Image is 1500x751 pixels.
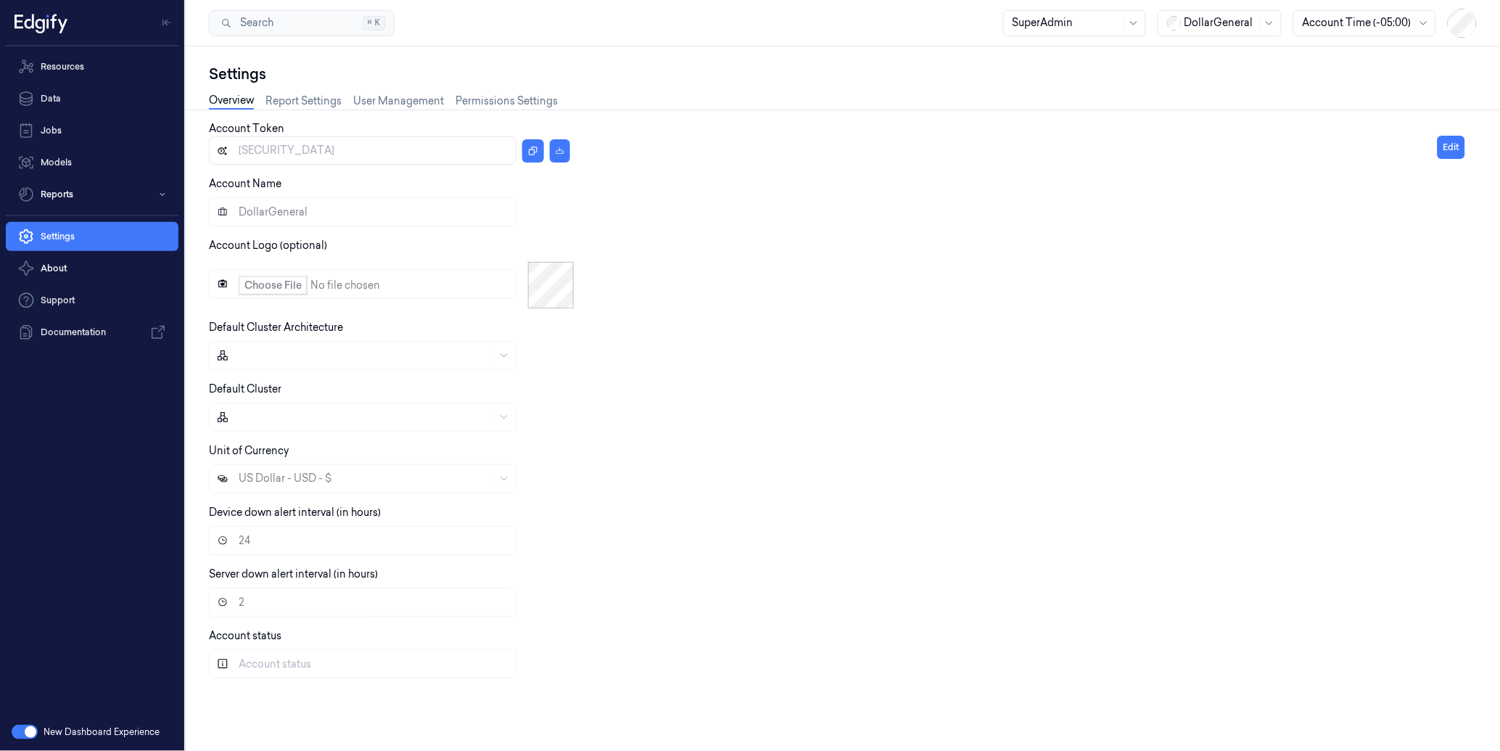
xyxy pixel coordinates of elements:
button: Edit [1438,136,1465,159]
a: Resources [6,52,178,81]
button: Toggle Navigation [155,11,178,34]
span: Search [234,15,273,30]
button: Reports [6,180,178,209]
input: Account Name [209,197,516,226]
label: Account Token [209,122,284,135]
input: Device down alert interval (in hours) [209,526,516,555]
a: Permissions Settings [456,94,558,109]
label: Device down alert interval (in hours) [209,506,381,519]
label: Unit of Currency [209,444,289,457]
a: Report Settings [265,94,342,109]
input: Server down alert interval (in hours) [209,588,516,617]
button: Search⌘K [209,10,395,36]
label: Default Cluster Architecture [209,321,343,334]
label: Server down alert interval (in hours) [209,567,378,580]
div: Settings [209,64,1477,84]
label: Account Name [209,177,281,190]
a: Models [6,148,178,177]
label: Account Logo (optional) [209,239,327,252]
input: Account status [209,649,516,678]
label: Account status [209,629,281,642]
a: Settings [6,222,178,251]
a: User Management [353,94,444,109]
a: Jobs [6,116,178,145]
label: Default Cluster [209,382,281,395]
a: Documentation [6,318,178,347]
input: Account Logo (optional) [209,269,516,298]
a: Overview [209,93,254,110]
a: Support [6,286,178,315]
button: About [6,254,178,283]
a: Data [6,84,178,113]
